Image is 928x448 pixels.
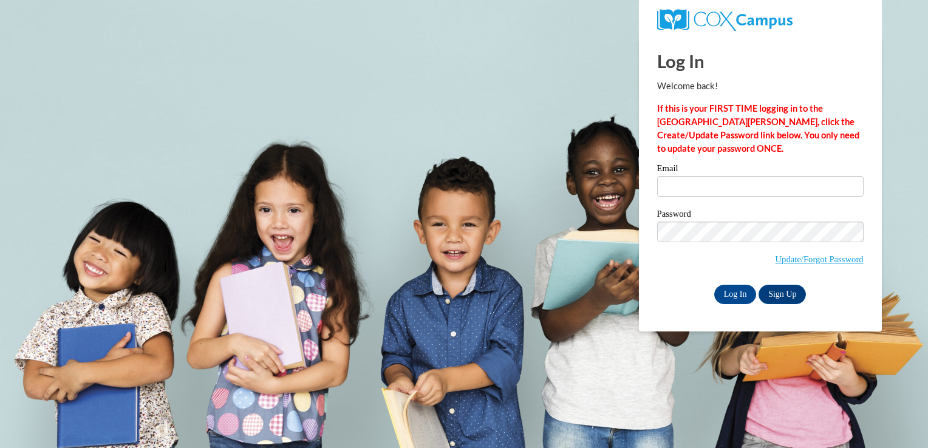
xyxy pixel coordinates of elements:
a: COX Campus [657,14,793,24]
h1: Log In [657,49,864,73]
input: Log In [714,285,757,304]
label: Password [657,209,864,222]
p: Welcome back! [657,80,864,93]
a: Sign Up [759,285,806,304]
img: COX Campus [657,9,793,31]
a: Update/Forgot Password [776,254,864,264]
label: Email [657,164,864,176]
strong: If this is your FIRST TIME logging in to the [GEOGRAPHIC_DATA][PERSON_NAME], click the Create/Upd... [657,103,859,154]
